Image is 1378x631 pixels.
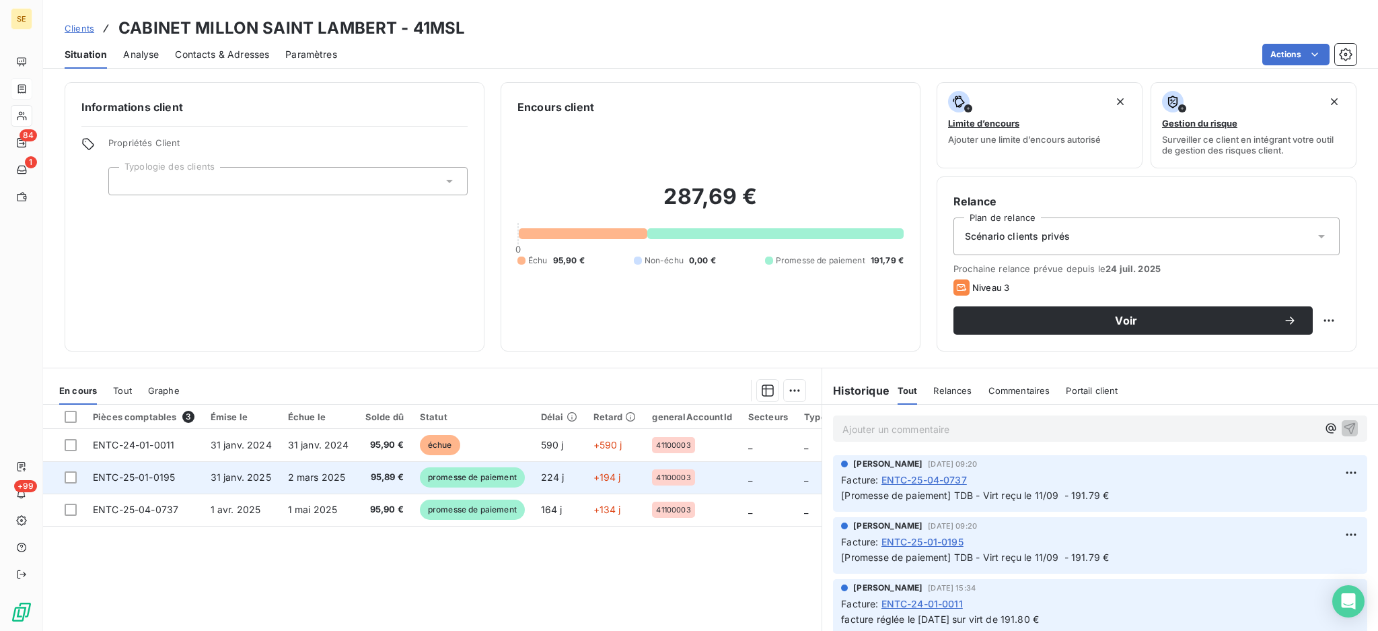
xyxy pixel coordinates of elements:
[881,473,967,487] span: ENTC-25-04-0737
[420,411,525,422] div: Statut
[1105,263,1161,274] span: 24 juil. 2025
[541,471,565,483] span: 224 j
[211,411,272,422] div: Émise le
[988,385,1050,396] span: Commentaires
[804,471,808,483] span: _
[515,244,521,255] span: 0
[928,522,977,530] span: [DATE] 09:20
[804,439,808,451] span: _
[65,23,94,34] span: Clients
[841,535,878,549] span: Facture :
[1162,118,1237,129] span: Gestion du risque
[822,383,890,399] h6: Historique
[365,438,404,452] span: 95,90 €
[656,473,690,481] span: 41100003
[776,255,865,267] span: Promesse de paiement
[93,411,194,423] div: Pièces comptables
[841,490,1109,501] span: [Promesse de paiement] TDB - Virt reçu le 11/09 - 191.79 €
[953,263,1340,274] span: Prochaine relance prévue depuis le
[593,504,621,515] span: +134 j
[645,255,684,267] span: Non-échu
[1332,585,1365,618] div: Open Intercom Messenger
[541,504,563,515] span: 164 j
[804,411,900,422] div: Types de contentieux
[288,411,349,422] div: Échue le
[211,471,271,483] span: 31 janv. 2025
[853,582,922,594] span: [PERSON_NAME]
[953,193,1340,209] h6: Relance
[933,385,972,396] span: Relances
[948,118,1019,129] span: Limite d’encours
[65,22,94,35] a: Clients
[528,255,548,267] span: Échu
[948,134,1101,145] span: Ajouter une limite d’encours autorisé
[881,597,963,611] span: ENTC-24-01-0011
[93,504,178,515] span: ENTC-25-04-0737
[748,439,752,451] span: _
[118,16,465,40] h3: CABINET MILLON SAINT LAMBERT - 41MSL
[20,129,37,141] span: 84
[420,467,525,488] span: promesse de paiement
[928,460,977,468] span: [DATE] 09:20
[593,411,637,422] div: Retard
[211,504,261,515] span: 1 avr. 2025
[365,503,404,517] span: 95,90 €
[656,441,690,449] span: 41100003
[953,306,1313,335] button: Voir
[541,439,564,451] span: 590 j
[972,282,1009,293] span: Niveau 3
[748,411,788,422] div: Secteurs
[120,175,131,187] input: Ajouter une valeur
[65,48,107,61] span: Situation
[108,137,468,156] span: Propriétés Client
[841,552,1109,563] span: [Promesse de paiement] TDB - Virt reçu le 11/09 - 191.79 €
[288,471,346,483] span: 2 mars 2025
[517,99,594,115] h6: Encours client
[1262,44,1330,65] button: Actions
[365,411,404,422] div: Solde dû
[148,385,180,396] span: Graphe
[175,48,269,61] span: Contacts & Adresses
[853,458,922,470] span: [PERSON_NAME]
[881,535,964,549] span: ENTC-25-01-0195
[748,471,752,483] span: _
[211,439,272,451] span: 31 janv. 2024
[652,411,731,422] div: generalAccountId
[656,506,690,514] span: 41100003
[841,597,878,611] span: Facture :
[689,255,716,267] span: 0,00 €
[593,471,621,483] span: +194 j
[928,584,976,592] span: [DATE] 15:34
[898,385,918,396] span: Tout
[113,385,132,396] span: Tout
[93,471,175,483] span: ENTC-25-01-0195
[593,439,622,451] span: +590 j
[553,255,585,267] span: 95,90 €
[804,504,808,515] span: _
[871,255,904,267] span: 191,79 €
[288,439,349,451] span: 31 janv. 2024
[81,99,468,115] h6: Informations client
[541,411,577,422] div: Délai
[965,230,1070,243] span: Scénario clients privés
[365,471,404,484] span: 95,89 €
[14,480,37,492] span: +99
[420,435,460,455] span: échue
[1066,385,1118,396] span: Portail client
[288,504,338,515] span: 1 mai 2025
[123,48,159,61] span: Analyse
[841,473,878,487] span: Facture :
[11,8,32,30] div: SE
[11,601,32,623] img: Logo LeanPay
[937,82,1143,168] button: Limite d’encoursAjouter une limite d’encours autorisé
[517,183,904,224] h2: 287,69 €
[853,520,922,532] span: [PERSON_NAME]
[59,385,97,396] span: En cours
[93,439,174,451] span: ENTC-24-01-0011
[182,411,194,423] span: 3
[285,48,337,61] span: Paramètres
[1151,82,1356,168] button: Gestion du risqueSurveiller ce client en intégrant votre outil de gestion des risques client.
[748,504,752,515] span: _
[25,156,37,168] span: 1
[970,315,1283,326] span: Voir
